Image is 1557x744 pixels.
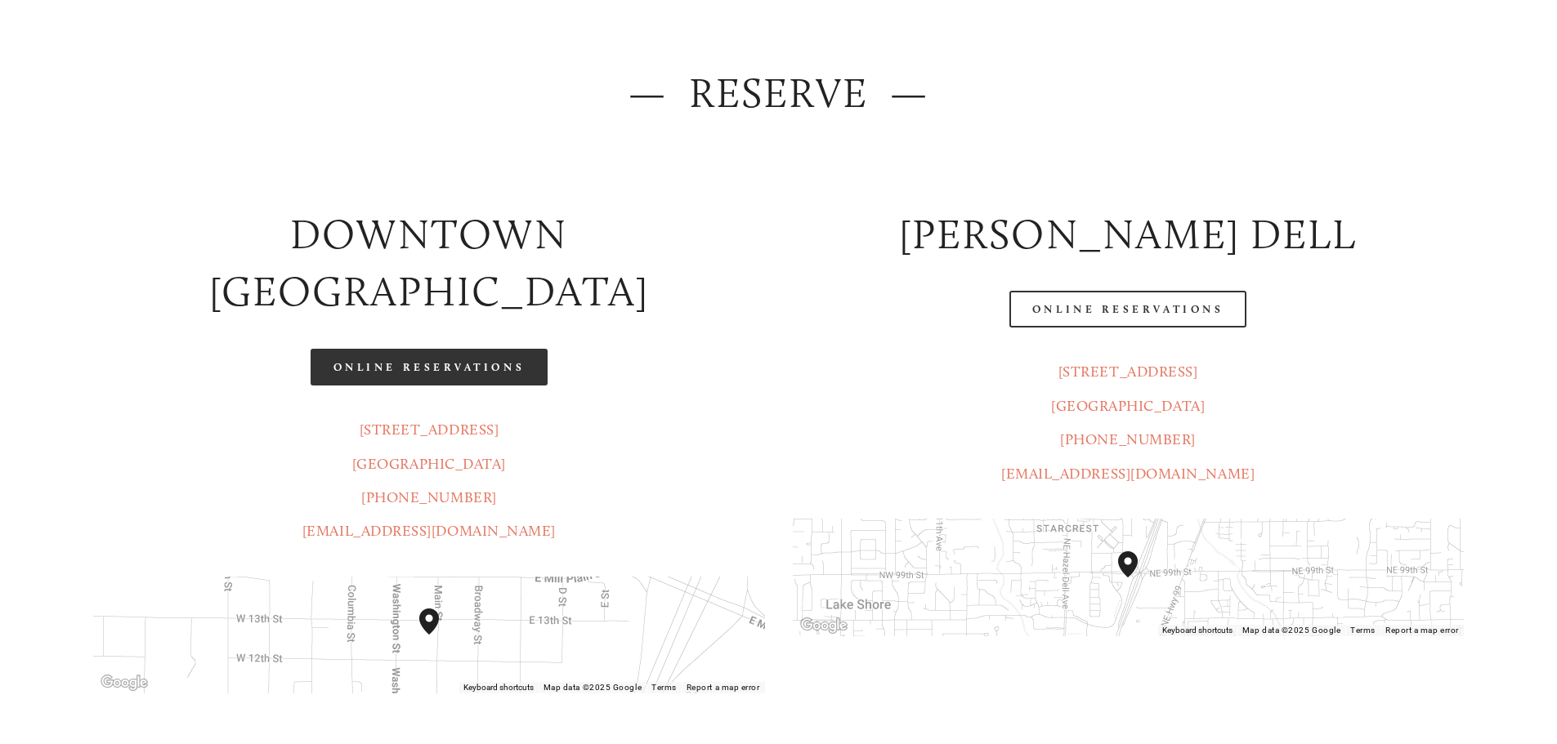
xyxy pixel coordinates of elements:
a: [PHONE_NUMBER] [361,488,497,506]
a: Online Reservations [1009,291,1246,327]
a: [STREET_ADDRESS] [360,421,499,439]
span: Map data ©2025 Google [544,683,642,692]
a: Online Reservations [311,349,548,385]
a: [PHONE_NUMBER] [1060,430,1196,448]
div: Amaro's Table 816 Northeast 98th Circle Vancouver, WA, 98665, United States [1118,551,1157,604]
a: [GEOGRAPHIC_DATA] [352,455,506,473]
button: Keyboard shortcuts [1162,625,1233,636]
a: [EMAIL_ADDRESS][DOMAIN_NAME] [1001,465,1255,483]
img: Google [797,615,851,636]
h2: Downtown [GEOGRAPHIC_DATA] [93,206,764,322]
div: Amaro's Table 1220 Main Street vancouver, United States [419,608,459,661]
a: [STREET_ADDRESS] [1058,363,1198,381]
a: Report a map error [687,683,760,692]
a: Terms [651,683,677,692]
a: Report a map error [1385,626,1459,635]
a: [EMAIL_ADDRESS][DOMAIN_NAME] [302,522,556,540]
a: Terms [1350,626,1376,635]
img: Google [97,672,151,693]
a: [GEOGRAPHIC_DATA] [1051,397,1205,415]
h2: [PERSON_NAME] DELL [793,206,1464,264]
a: Open this area in Google Maps (opens a new window) [97,672,151,693]
a: Open this area in Google Maps (opens a new window) [797,615,851,636]
button: Keyboard shortcuts [463,682,534,693]
span: Map data ©2025 Google [1242,626,1340,635]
